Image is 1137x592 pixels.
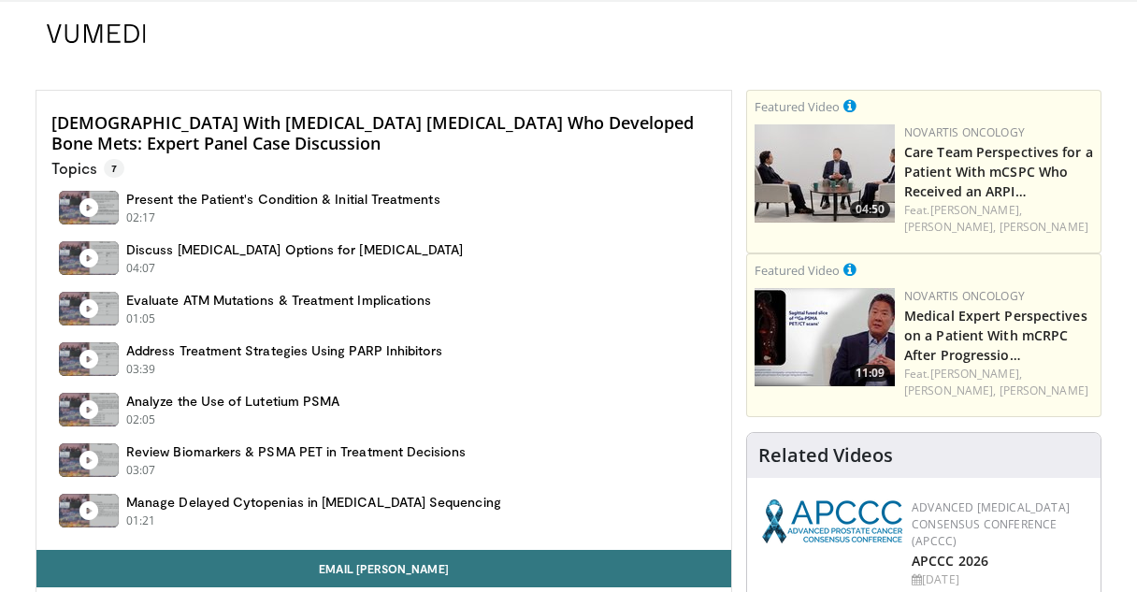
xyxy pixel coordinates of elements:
[762,499,902,543] img: 92ba7c40-df22-45a2-8e3f-1ca017a3d5ba.png.150x105_q85_autocrop_double_scale_upscale_version-0.2.png
[755,124,895,223] a: 04:50
[850,365,890,382] span: 11:09
[126,342,443,359] h4: Address Treatment Strategies Using PARP Inhibitors
[1000,219,1088,235] a: [PERSON_NAME]
[843,259,856,280] a: This is paid for by Novartis Oncology
[126,462,156,479] p: 03:07
[930,202,1022,218] a: [PERSON_NAME],
[912,571,1086,588] div: [DATE]
[126,191,440,208] h4: Present the Patient's Condition & Initial Treatments
[126,393,339,410] h4: Analyze the Use of Lutetium PSMA
[904,288,1025,304] a: Novartis Oncology
[126,443,467,460] h4: Review Biomarkers & PSMA PET in Treatment Decisions
[126,260,156,277] p: 04:07
[36,550,731,587] a: Email [PERSON_NAME]
[755,288,895,386] a: 11:09
[126,494,501,511] h4: Manage Delayed Cytopenias in [MEDICAL_DATA] Sequencing
[904,307,1087,364] a: Medical Expert Perspectives on a Patient With mCRPC After Progressio…
[904,143,1093,200] a: Care Team Perspectives for a Patient With mCSPC Who Received an ARPI…
[47,24,146,43] img: VuMedi Logo
[904,366,1093,399] div: Feat.
[126,310,156,327] p: 01:05
[904,124,1025,140] a: Novartis Oncology
[904,383,996,398] a: [PERSON_NAME],
[912,499,1070,549] a: Advanced [MEDICAL_DATA] Consensus Conference (APCCC)
[126,361,156,378] p: 03:39
[51,113,716,153] h4: [DEMOGRAPHIC_DATA] With [MEDICAL_DATA] [MEDICAL_DATA] Who Developed Bone Mets: Expert Panel Case ...
[126,241,463,258] h4: Discuss [MEDICAL_DATA] Options for [MEDICAL_DATA]
[104,159,124,178] span: 7
[755,288,895,386] img: 918109e9-db38-4028-9578-5f15f4cfacf3.jpg.150x105_q85_crop-smart_upscale.jpg
[904,202,1093,236] div: Feat.
[904,219,996,235] a: [PERSON_NAME],
[755,262,840,279] small: Featured Video
[904,141,1093,200] h3: Care Team Perspectives for a Patient With mCSPC Who Received an ARPI and Recently Progressed to m...
[904,305,1093,364] h3: Medical Expert Perspectives on a Patient With mCRPC After Progression on an ARPI
[843,95,856,116] a: This is paid for by Novartis Oncology
[126,292,431,309] h4: Evaluate ATM Mutations & Treatment Implications
[1000,383,1088,398] a: [PERSON_NAME]
[755,124,895,223] img: cad44f18-58c5-46ed-9b0e-fe9214b03651.jpg.150x105_q85_crop-smart_upscale.jpg
[758,444,893,467] h4: Related Videos
[930,366,1022,382] a: [PERSON_NAME],
[850,201,890,218] span: 04:50
[126,412,156,428] p: 02:05
[126,513,156,529] p: 01:21
[912,552,988,570] a: APCCC 2026
[51,159,124,178] p: Topics
[755,98,840,115] small: Featured Video
[126,209,156,226] p: 02:17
